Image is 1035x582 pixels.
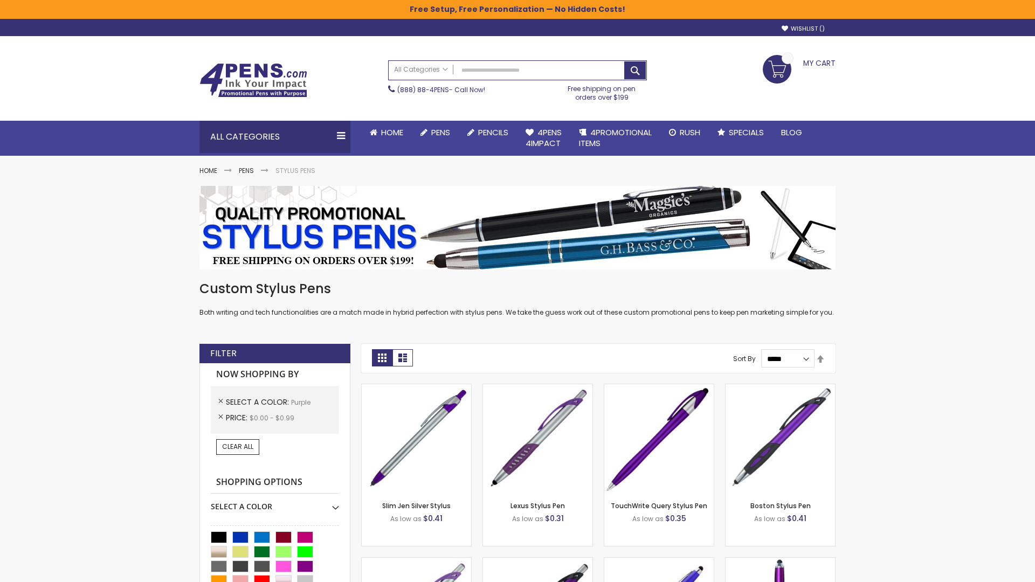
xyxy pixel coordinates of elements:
[222,442,253,451] span: Clear All
[526,127,562,149] span: 4Pens 4impact
[579,127,652,149] span: 4PROMOTIONAL ITEMS
[397,85,449,94] a: (888) 88-4PENS
[362,557,471,566] a: Boston Silver Stylus Pen-Purple
[382,501,451,510] a: Slim Jen Silver Stylus
[372,349,392,366] strong: Grid
[199,280,836,317] div: Both writing and tech functionalities are a match made in hybrid perfection with stylus pens. We ...
[510,501,565,510] a: Lexus Stylus Pen
[729,127,764,138] span: Specials
[787,513,806,524] span: $0.41
[216,439,259,454] a: Clear All
[680,127,700,138] span: Rush
[250,413,294,422] span: $0.00 - $0.99
[750,501,811,510] a: Boston Stylus Pen
[226,397,291,407] span: Select A Color
[199,166,217,175] a: Home
[483,384,592,494] img: Lexus Stylus Pen-Purple
[211,494,339,512] div: Select A Color
[361,121,412,144] a: Home
[781,127,802,138] span: Blog
[210,348,237,359] strong: Filter
[782,25,825,33] a: Wishlist
[726,557,835,566] a: TouchWrite Command Stylus Pen-Purple
[512,514,543,523] span: As low as
[211,363,339,386] strong: Now Shopping by
[423,513,443,524] span: $0.41
[199,63,307,98] img: 4Pens Custom Pens and Promotional Products
[570,121,660,156] a: 4PROMOTIONALITEMS
[211,471,339,494] strong: Shopping Options
[291,398,310,407] span: Purple
[394,65,448,74] span: All Categories
[389,61,453,79] a: All Categories
[381,127,403,138] span: Home
[390,514,422,523] span: As low as
[199,186,836,269] img: Stylus Pens
[632,514,664,523] span: As low as
[604,384,714,393] a: TouchWrite Query Stylus Pen-Purple
[226,412,250,423] span: Price
[772,121,811,144] a: Blog
[397,85,485,94] span: - Call Now!
[754,514,785,523] span: As low as
[478,127,508,138] span: Pencils
[604,384,714,494] img: TouchWrite Query Stylus Pen-Purple
[557,80,647,102] div: Free shipping on pen orders over $199
[517,121,570,156] a: 4Pens4impact
[660,121,709,144] a: Rush
[362,384,471,494] img: Slim Jen Silver Stylus-Purple
[199,121,350,153] div: All Categories
[726,384,835,494] img: Boston Stylus Pen-Purple
[199,280,836,297] h1: Custom Stylus Pens
[726,384,835,393] a: Boston Stylus Pen-Purple
[483,384,592,393] a: Lexus Stylus Pen-Purple
[362,384,471,393] a: Slim Jen Silver Stylus-Purple
[431,127,450,138] span: Pens
[412,121,459,144] a: Pens
[483,557,592,566] a: Lexus Metallic Stylus Pen-Purple
[733,354,756,363] label: Sort By
[611,501,707,510] a: TouchWrite Query Stylus Pen
[275,166,315,175] strong: Stylus Pens
[665,513,686,524] span: $0.35
[459,121,517,144] a: Pencils
[604,557,714,566] a: Sierra Stylus Twist Pen-Purple
[709,121,772,144] a: Specials
[239,166,254,175] a: Pens
[545,513,564,524] span: $0.31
